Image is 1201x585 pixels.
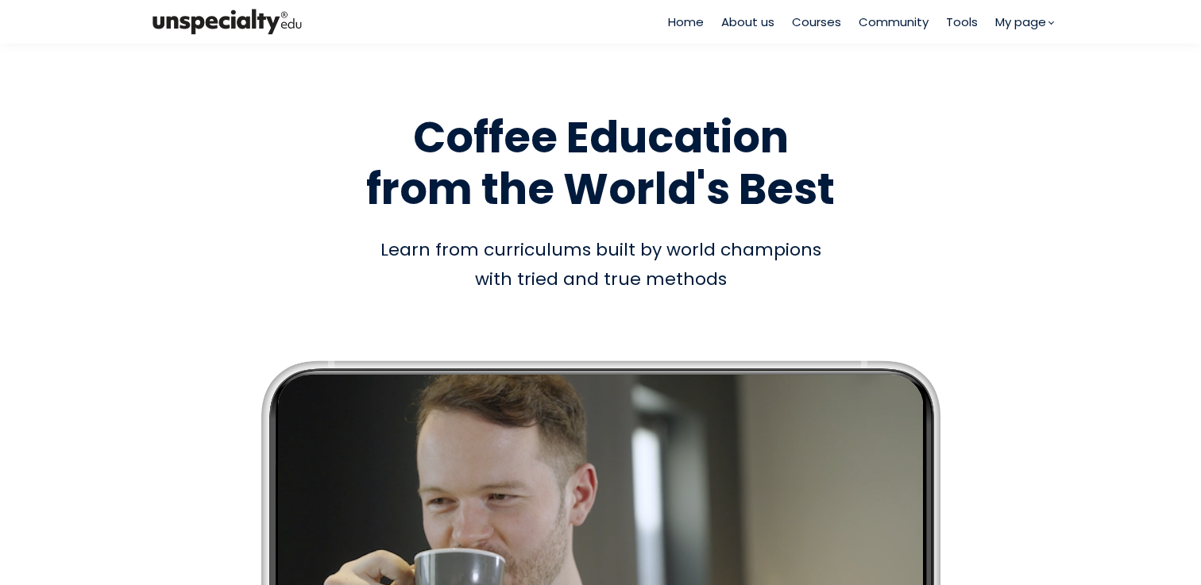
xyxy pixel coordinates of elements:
[995,13,1053,31] a: My page
[792,13,841,31] a: Courses
[946,13,978,31] a: Tools
[859,13,929,31] a: Community
[148,112,1053,215] h1: Coffee Education from the World's Best
[721,13,774,31] a: About us
[668,13,704,31] a: Home
[995,13,1046,31] span: My page
[148,6,307,38] img: bc390a18feecddb333977e298b3a00a1.png
[148,235,1053,294] div: Learn from curriculums built by world champions with tried and true methods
